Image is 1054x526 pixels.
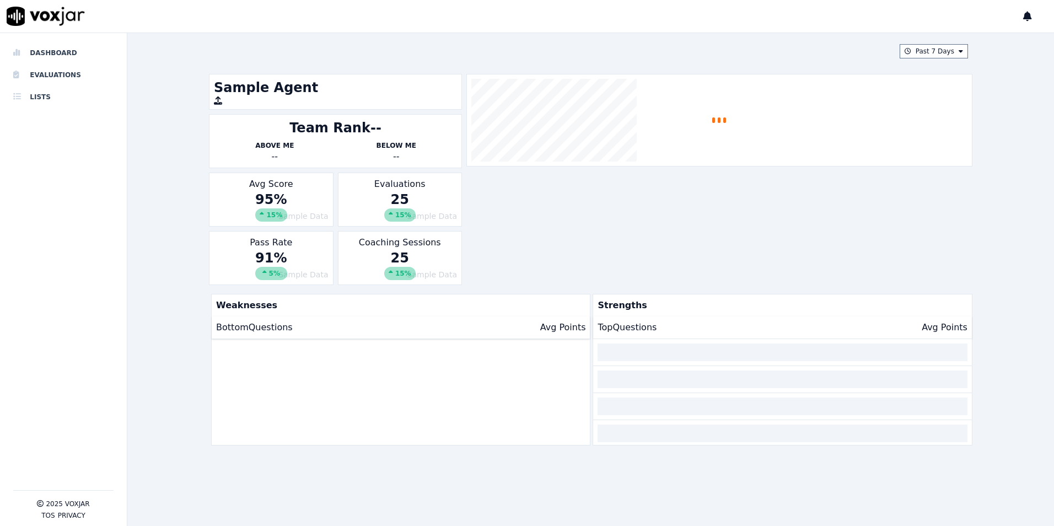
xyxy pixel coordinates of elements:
[212,294,585,316] p: Weaknesses
[593,294,967,316] p: Strengths
[58,511,85,520] button: Privacy
[900,44,968,58] button: Past 7 Days
[336,150,457,163] div: --
[46,500,89,508] p: 2025 Voxjar
[13,42,114,64] a: Dashboard
[255,208,287,222] div: 15 %
[255,249,287,280] div: 91%
[338,173,462,227] div: Evaluations
[216,321,293,334] p: Bottom Questions
[13,86,114,108] a: Lists
[209,173,333,227] div: Avg Score
[540,321,586,334] p: Avg Points
[7,7,85,26] img: voxjar logo
[41,511,55,520] button: TOS
[384,267,416,280] div: 15 %
[13,64,114,86] a: Evaluations
[384,208,416,222] div: 15 %
[255,267,287,280] div: 5 %
[343,269,457,280] div: Sample Data
[214,150,335,163] div: --
[209,231,333,285] div: Pass Rate
[384,191,416,222] div: 25
[598,321,657,334] p: Top Questions
[336,141,457,150] p: Below Me
[214,79,457,96] h1: Sample Agent
[214,269,328,280] div: Sample Data
[289,119,381,137] div: Team Rank --
[343,211,457,222] div: Sample Data
[214,211,328,222] div: Sample Data
[214,141,335,150] p: Above Me
[384,249,416,280] div: 25
[338,231,462,285] div: Coaching Sessions
[922,321,967,334] p: Avg Points
[255,191,287,222] div: 95%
